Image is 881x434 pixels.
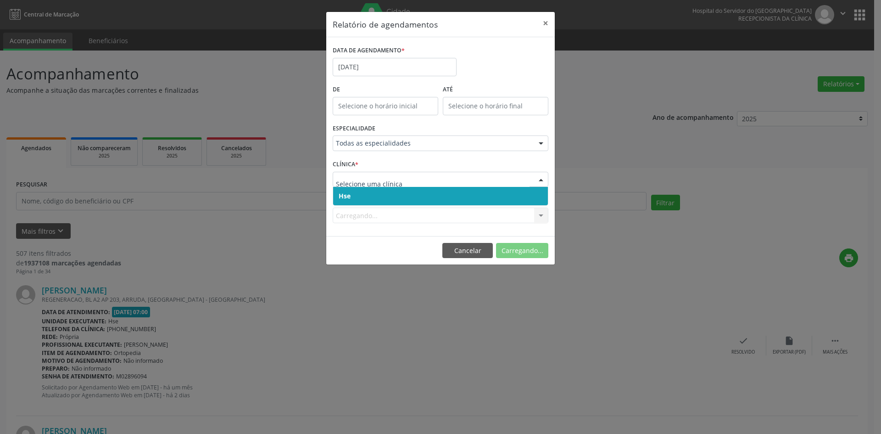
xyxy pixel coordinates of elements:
h5: Relatório de agendamentos [333,18,438,30]
span: Todas as especialidades [336,139,530,148]
button: Close [536,12,555,34]
label: ATÉ [443,83,548,97]
label: De [333,83,438,97]
label: CLÍNICA [333,158,358,172]
label: ESPECIALIDADE [333,122,375,136]
label: DATA DE AGENDAMENTO [333,44,405,58]
input: Selecione uma data ou intervalo [333,58,457,76]
input: Selecione uma clínica [336,175,530,193]
input: Selecione o horário inicial [333,97,438,115]
input: Selecione o horário final [443,97,548,115]
button: Carregando... [496,243,548,259]
button: Cancelar [442,243,493,259]
span: Hse [339,192,351,200]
